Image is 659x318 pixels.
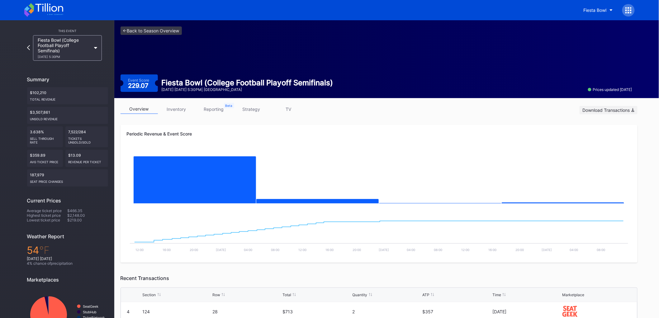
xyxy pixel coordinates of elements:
div: 3.638% [27,126,63,147]
div: [DATE] [DATE] 5:30PM | [GEOGRAPHIC_DATA] [162,87,333,92]
text: 08:00 [597,248,605,252]
div: This Event [27,29,108,33]
div: 28 [212,309,281,314]
div: Tickets Unsold/Sold [69,134,105,144]
div: Event Score [128,78,149,83]
div: Periodic Revenue & Event Score [127,131,631,136]
text: SeatGeek [83,305,98,308]
button: Fiesta Bowl [579,4,618,16]
div: $357 [422,309,491,314]
div: $466.35 [68,208,108,213]
text: 04:00 [570,248,578,252]
div: $3,507,861 [27,107,108,124]
div: $2,148.00 [68,213,108,218]
div: 4 [127,309,130,314]
div: Quantity [353,292,367,297]
text: 16:00 [325,248,334,252]
svg: Chart title [127,147,631,210]
text: 08:00 [271,248,279,252]
text: 12:00 [298,248,306,252]
div: Marketplace [562,292,585,297]
text: [DATE] [542,248,552,252]
div: Avg ticket price [30,158,60,164]
div: $219.00 [68,218,108,222]
div: Row [212,292,220,297]
button: Download Transactions [580,106,638,114]
a: <-Back to Season Overview [121,26,182,35]
div: Current Prices [27,197,108,204]
div: seat price changes [30,177,105,183]
div: Time [492,292,501,297]
a: reporting [195,104,233,114]
div: Summary [27,76,108,83]
div: Marketplaces [27,277,108,283]
text: 20:00 [353,248,361,252]
div: Fiesta Bowl (College Football Playoff Semifinals) [162,78,333,87]
a: overview [121,104,158,114]
div: Average ticket price [27,208,68,213]
div: Total [282,292,291,297]
div: Unsold Revenue [30,115,105,121]
text: 20:00 [515,248,524,252]
text: 04:00 [407,248,415,252]
div: Fiesta Bowl (College Football Playoff Semifinals) [38,37,91,59]
div: Recent Transactions [121,275,638,281]
text: 16:00 [163,248,171,252]
div: Revenue per ticket [69,158,105,164]
a: TV [270,104,307,114]
a: inventory [158,104,195,114]
div: [DATE] [DATE] [27,256,108,261]
svg: Chart title [127,210,631,256]
div: Lowest ticket price [27,218,68,222]
div: 4 % chance of precipitation [27,261,108,266]
div: [DATE] [492,309,561,314]
text: 20:00 [190,248,198,252]
div: Sell Through Rate [30,134,60,144]
div: 7,522/284 [65,126,108,147]
div: 187,979 [27,169,108,187]
div: $713 [282,309,351,314]
text: 12:00 [135,248,144,252]
text: 08:00 [434,248,442,252]
text: 12:00 [461,248,469,252]
a: strategy [233,104,270,114]
div: Section [143,292,156,297]
text: [DATE] [379,248,389,252]
div: 124 [143,309,211,314]
div: Download Transactions [583,107,634,113]
div: 2 [353,309,421,314]
div: $359.89 [27,150,63,167]
div: Weather Report [27,233,108,240]
text: 16:00 [488,248,496,252]
span: ℉ [40,244,50,256]
div: ATP [422,292,429,297]
div: Prices updated [DATE] [588,87,632,92]
text: StubHub [83,310,97,314]
div: [DATE] 5:30PM [38,55,91,59]
div: $13.09 [65,150,108,167]
div: $102,210 [27,87,108,104]
div: Highest ticket price [27,213,68,218]
div: 54 [27,244,108,256]
text: [DATE] [216,248,226,252]
div: Fiesta Bowl [584,7,607,13]
img: seatGeek.svg [562,306,578,317]
div: Total Revenue [30,95,105,101]
div: 229.07 [128,83,150,89]
text: 04:00 [244,248,252,252]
